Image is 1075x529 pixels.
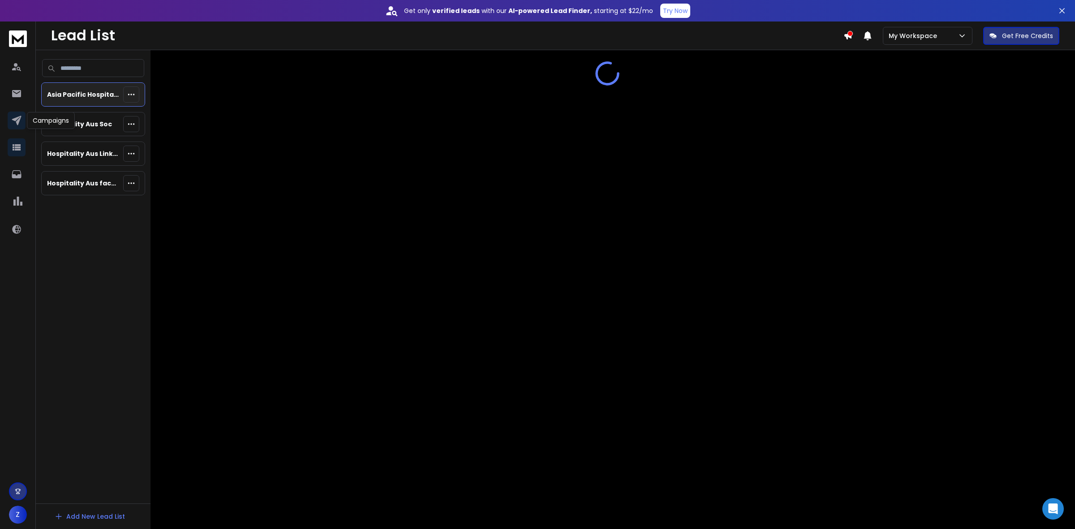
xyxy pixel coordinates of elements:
strong: AI-powered Lead Finder, [508,6,592,15]
button: Add New Lead List [47,507,132,525]
p: Get only with our starting at $22/mo [404,6,653,15]
button: Get Free Credits [983,27,1059,45]
p: Get Free Credits [1002,31,1053,40]
h1: Lead List [51,27,843,44]
div: Open Intercom Messenger [1042,498,1064,520]
p: My Workspace [889,31,941,40]
strong: verified leads [432,6,480,15]
div: Campaigns [27,112,75,129]
img: logo [9,30,27,47]
p: Hospitality Aus Soc [47,120,112,129]
p: Hospitality Aus Linkedin [47,149,120,158]
button: Z [9,506,27,524]
p: Hospitality Aus facebook [47,179,120,188]
p: Try Now [663,6,688,15]
p: Asia Pacific Hospitality [47,90,120,99]
button: Try Now [660,4,690,18]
